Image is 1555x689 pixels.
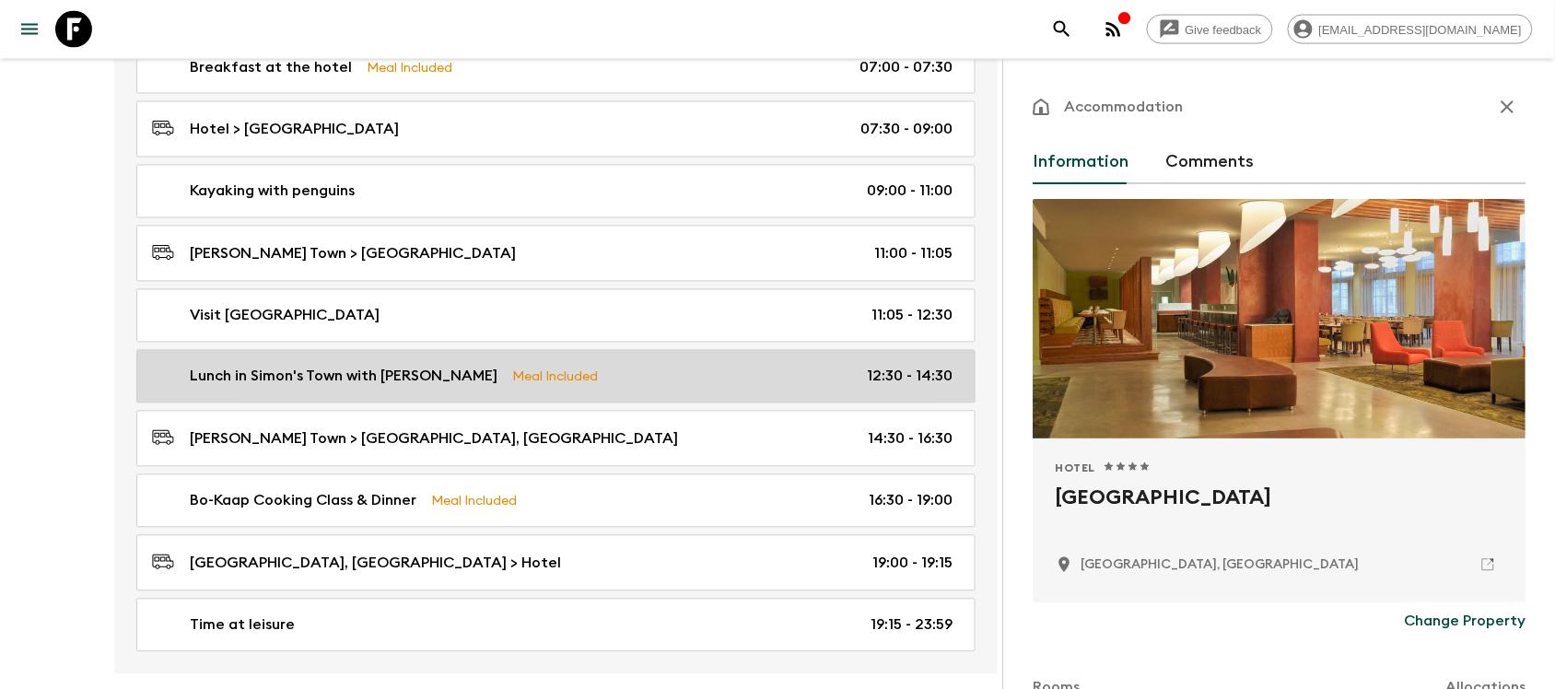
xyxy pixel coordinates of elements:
p: 19:00 - 19:15 [872,553,953,575]
a: Lunch in Simon's Town with [PERSON_NAME]Meal Included12:30 - 14:30 [136,350,976,403]
button: Information [1033,140,1128,184]
a: [PERSON_NAME] Town > [GEOGRAPHIC_DATA]11:00 - 11:05 [136,226,976,282]
p: Kayaking with penguins [190,181,355,203]
a: Kayaking with penguins09:00 - 11:00 [136,165,976,218]
p: Accommodation [1064,96,1183,118]
p: Meal Included [431,491,517,511]
p: Cape Town, South Africa [1081,555,1359,574]
p: 19:15 - 23:59 [871,614,953,636]
span: [EMAIL_ADDRESS][DOMAIN_NAME] [1309,23,1532,37]
p: 16:30 - 19:00 [869,490,953,512]
a: Bo-Kaap Cooking Class & DinnerMeal Included16:30 - 19:00 [136,474,976,528]
p: 11:05 - 12:30 [871,305,953,327]
p: 14:30 - 16:30 [868,428,953,450]
p: 12:30 - 14:30 [867,366,953,388]
p: [GEOGRAPHIC_DATA], [GEOGRAPHIC_DATA] > Hotel [190,553,561,575]
p: 07:30 - 09:00 [860,119,953,141]
p: [PERSON_NAME] Town > [GEOGRAPHIC_DATA] [190,243,516,265]
a: [GEOGRAPHIC_DATA], [GEOGRAPHIC_DATA] > Hotel19:00 - 19:15 [136,535,976,591]
a: Hotel > [GEOGRAPHIC_DATA]07:30 - 09:00 [136,101,976,158]
span: Hotel [1055,461,1095,475]
button: search adventures [1044,11,1081,48]
p: 09:00 - 11:00 [867,181,953,203]
p: Visit [GEOGRAPHIC_DATA] [190,305,380,327]
div: [EMAIL_ADDRESS][DOMAIN_NAME] [1288,15,1533,44]
a: Time at leisure19:15 - 23:59 [136,599,976,652]
button: menu [11,11,48,48]
p: 07:00 - 07:30 [859,56,953,78]
a: Breakfast at the hotelMeal Included07:00 - 07:30 [136,41,976,94]
p: Hotel > [GEOGRAPHIC_DATA] [190,119,399,141]
p: Meal Included [512,367,598,387]
p: Meal Included [367,57,452,77]
p: Time at leisure [190,614,295,636]
p: 11:00 - 11:05 [874,243,953,265]
button: Change Property [1404,602,1526,639]
a: Give feedback [1147,15,1273,44]
p: Lunch in Simon's Town with [PERSON_NAME] [190,366,497,388]
p: Breakfast at the hotel [190,56,352,78]
p: Change Property [1404,610,1526,632]
p: [PERSON_NAME] Town > [GEOGRAPHIC_DATA], [GEOGRAPHIC_DATA] [190,428,678,450]
a: [PERSON_NAME] Town > [GEOGRAPHIC_DATA], [GEOGRAPHIC_DATA]14:30 - 16:30 [136,411,976,467]
span: Give feedback [1175,23,1272,37]
p: Bo-Kaap Cooking Class & Dinner [190,490,416,512]
div: Photo of Garden Court Victoria Junction [1033,199,1526,438]
h2: [GEOGRAPHIC_DATA] [1055,483,1503,542]
button: Comments [1165,140,1254,184]
a: Visit [GEOGRAPHIC_DATA]11:05 - 12:30 [136,289,976,343]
